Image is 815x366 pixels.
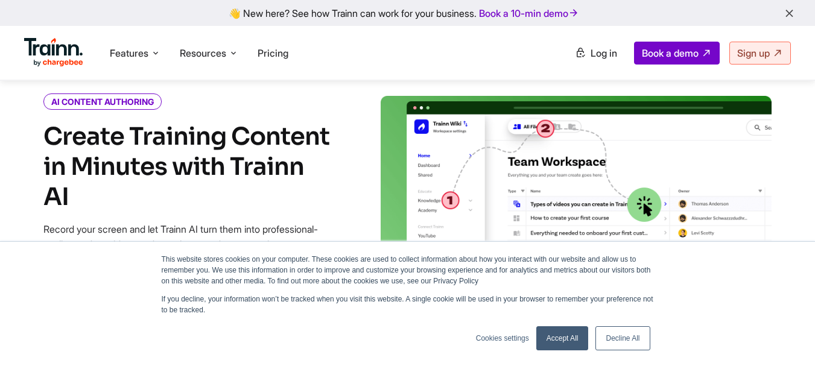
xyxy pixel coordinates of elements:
[43,93,162,110] i: AI CONTENT AUTHORING
[7,7,808,19] div: 👋 New here? See how Trainn can work for your business.
[477,5,582,22] a: Book a 10-min demo
[24,38,83,67] img: Trainn Logo
[258,47,288,59] a: Pricing
[536,326,589,350] a: Accept All
[595,326,650,350] a: Decline All
[110,46,148,60] span: Features
[162,294,654,315] p: If you decline, your information won’t be tracked when you visit this website. A single cookie wi...
[43,222,333,252] p: Record your screen and let Trainn AI turn them into professional-quality product videos and step-...
[568,42,624,64] a: Log in
[737,47,770,59] span: Sign up
[634,42,720,65] a: Book a demo
[642,47,699,59] span: Book a demo
[162,254,654,286] p: This website stores cookies on your computer. These cookies are used to collect information about...
[476,333,529,344] a: Cookies settings
[591,47,617,59] span: Log in
[180,46,226,60] span: Resources
[43,122,333,212] h2: Create Training Content in Minutes with Trainn AI
[729,42,791,65] a: Sign up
